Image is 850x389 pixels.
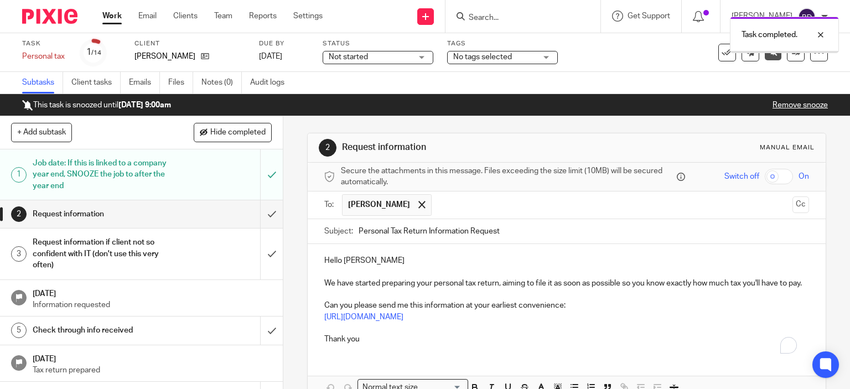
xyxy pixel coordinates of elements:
[33,322,177,339] h1: Check through info received
[324,199,336,210] label: To:
[249,11,277,22] a: Reports
[324,255,810,266] p: Hello [PERSON_NAME]
[324,278,810,289] p: We have started preparing your personal tax return, aiming to file it as soon as possible so you ...
[11,323,27,338] div: 5
[201,72,242,94] a: Notes (0)
[250,72,293,94] a: Audit logs
[11,246,27,262] div: 3
[134,39,245,48] label: Client
[11,123,72,142] button: + Add subtask
[194,123,272,142] button: Hide completed
[11,167,27,183] div: 1
[173,11,198,22] a: Clients
[792,196,809,213] button: Cc
[324,313,403,321] a: [URL][DOMAIN_NAME]
[324,226,353,237] label: Subject:
[91,50,101,56] small: /14
[86,46,101,59] div: 1
[138,11,157,22] a: Email
[134,51,195,62] p: [PERSON_NAME]
[33,299,272,310] p: Information requested
[453,53,512,61] span: No tags selected
[324,334,810,345] p: Thank you
[760,143,815,152] div: Manual email
[22,9,77,24] img: Pixie
[341,165,675,188] span: Secure the attachments in this message. Files exceeding the size limit (10MB) will be secured aut...
[22,72,63,94] a: Subtasks
[11,206,27,222] div: 2
[168,72,193,94] a: Files
[799,171,809,182] span: On
[724,171,759,182] span: Switch off
[324,300,810,311] p: Can you please send me this information at your earliest convenience:
[329,53,368,61] span: Not started
[33,351,272,365] h1: [DATE]
[259,39,309,48] label: Due by
[22,51,66,62] div: Personal tax
[342,142,590,153] h1: Request information
[33,286,272,299] h1: [DATE]
[118,101,171,109] b: [DATE] 9:00am
[214,11,232,22] a: Team
[102,11,122,22] a: Work
[33,155,177,194] h1: Job date: If this is linked to a company year end, SNOOZE the job to after the year end
[798,8,816,25] img: svg%3E
[33,206,177,222] h1: Request information
[293,11,323,22] a: Settings
[319,139,336,157] div: 2
[22,39,66,48] label: Task
[348,199,410,210] span: [PERSON_NAME]
[259,53,282,60] span: [DATE]
[33,234,177,273] h1: Request information if client not so confident with IT (don't use this very often)
[742,29,797,40] p: Task completed.
[323,39,433,48] label: Status
[210,128,266,137] span: Hide completed
[129,72,160,94] a: Emails
[773,101,828,109] a: Remove snooze
[22,100,171,111] p: This task is snoozed until
[71,72,121,94] a: Client tasks
[33,365,272,376] p: Tax return prepared
[308,244,826,353] div: To enrich screen reader interactions, please activate Accessibility in Grammarly extension settings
